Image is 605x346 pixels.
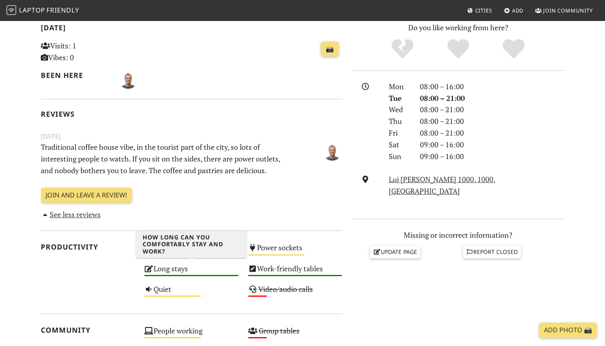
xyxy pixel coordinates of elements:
span: Cities [475,7,492,14]
span: Nate Ritter [323,145,342,155]
a: 📸 [321,42,339,57]
a: Luj [PERSON_NAME] 1000, 1000, [GEOGRAPHIC_DATA] [389,174,495,196]
div: Long stays [139,262,243,283]
div: Quiet [139,283,243,303]
div: 08:00 – 21:00 [415,127,569,139]
div: Fri [384,127,415,139]
span: Friendly [46,6,79,15]
a: Update page [370,246,420,258]
div: Yes [430,38,486,60]
div: Wed [384,104,415,115]
div: People working [139,324,243,345]
a: Join Community [532,3,596,18]
h3: How long can you comfortably stay and work? [136,231,247,258]
div: 09:00 – 16:00 [415,139,569,151]
a: Join and leave a review! [41,188,132,203]
h2: Been here [41,71,109,80]
s: Video/audio calls [258,284,313,294]
div: Definitely! [486,38,542,60]
div: Mon [384,81,415,92]
span: Nate Ritter [118,73,138,83]
div: 08:00 – 21:00 [415,104,569,115]
div: Power sockets [243,241,347,262]
a: Add [501,3,527,18]
span: Join Community [543,7,593,14]
p: Traditional coffee house vibe, in the tourist part of the city, so lots of interesting people to ... [36,141,295,176]
div: Thu [384,115,415,127]
img: LaptopFriendly [6,5,16,15]
div: 08:00 – 21:00 [415,92,569,104]
h2: [DATE] [41,23,342,35]
div: Sat [384,139,415,151]
div: Work-friendly tables [243,262,347,283]
a: See less reviews [41,210,101,219]
div: 09:00 – 16:00 [415,151,569,162]
p: Do you like working from here? [352,22,565,34]
div: 08:00 – 21:00 [415,115,569,127]
h2: Reviews [41,110,342,118]
div: Sun [384,151,415,162]
a: Cities [464,3,495,18]
img: 4628-nate.jpg [118,69,138,89]
img: 4628-nate.jpg [323,141,342,161]
a: LaptopFriendly LaptopFriendly [6,4,79,18]
h2: Productivity [41,243,135,251]
span: Add [512,7,524,14]
p: Missing or incorrect information? [352,229,565,241]
s: Group tables [259,326,299,336]
p: Visits: 1 Vibes: 0 [41,40,135,63]
a: Report closed [463,246,521,258]
div: No [375,38,430,60]
small: [DATE] [36,131,347,141]
h2: Community [41,326,135,334]
div: 08:00 – 16:00 [415,81,569,92]
span: Laptop [19,6,45,15]
div: Tue [384,92,415,104]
